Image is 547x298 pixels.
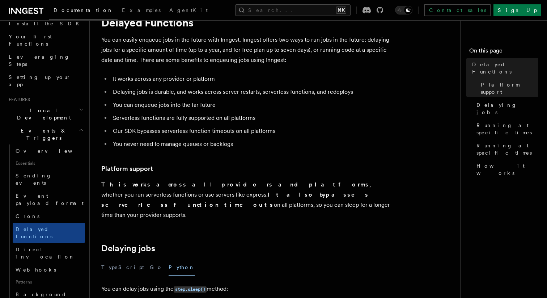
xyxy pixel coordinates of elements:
[111,139,391,149] li: You never need to manage queues or backlogs
[122,7,161,13] span: Examples
[111,100,391,110] li: You can enqueue jobs into the far future
[13,210,85,223] a: Crons
[101,259,144,276] button: TypeScript
[6,107,79,121] span: Local Development
[150,259,163,276] button: Go
[16,247,75,260] span: Direct invocation
[13,243,85,263] a: Direct invocation
[6,17,85,30] a: Install the SDK
[54,7,113,13] span: Documentation
[476,122,538,136] span: Running at specific times
[469,46,538,58] h4: On this page
[16,173,52,186] span: Sending events
[16,267,56,273] span: Webhooks
[424,4,491,16] a: Contact sales
[16,148,90,154] span: Overview
[101,164,153,174] a: Platform support
[111,87,391,97] li: Delaying jobs is durable, and works across server restarts, serverless functions, and redeploys
[235,4,351,16] button: Search...⌘K
[101,243,155,253] a: Delaying jobs
[169,7,208,13] span: AgentKit
[6,127,79,142] span: Events & Triggers
[9,34,52,47] span: Your first Functions
[13,263,85,276] a: Webhooks
[474,119,538,139] a: Running at specific times
[476,162,538,177] span: How it works
[101,181,369,188] strong: This works across all providers and platforms
[493,4,541,16] a: Sign Up
[469,58,538,78] a: Delayed Functions
[6,50,85,71] a: Leveraging Steps
[13,189,85,210] a: Event payload format
[101,16,391,29] h1: Delayed Functions
[476,101,538,116] span: Delaying jobs
[111,74,391,84] li: It works across any provider or platform
[6,71,85,91] a: Setting up your app
[13,276,85,288] span: Patterns
[476,142,538,156] span: Running at specific times
[169,259,195,276] button: Python
[101,180,391,220] p: , whether you run serverless functions or use servers like express. on all platforms, so you can ...
[481,81,538,96] span: Platform support
[472,61,538,75] span: Delayed Functions
[6,97,30,102] span: Features
[6,124,85,144] button: Events & Triggers
[474,98,538,119] a: Delaying jobs
[111,126,391,136] li: Our SDK bypasses serverless function timeouts on all platforms
[16,226,52,239] span: Delayed functions
[478,78,538,98] a: Platform support
[9,74,71,87] span: Setting up your app
[9,54,70,67] span: Leveraging Steps
[474,139,538,159] a: Running at specific times
[118,2,165,20] a: Examples
[16,193,84,206] span: Event payload format
[174,285,207,292] a: step.sleep()
[165,2,212,20] a: AgentKit
[49,2,118,20] a: Documentation
[336,7,346,14] kbd: ⌘K
[6,104,85,124] button: Local Development
[174,286,207,293] code: step.sleep()
[13,158,85,169] span: Essentials
[9,21,84,26] span: Install the SDK
[474,159,538,180] a: How it works
[13,144,85,158] a: Overview
[16,213,39,219] span: Crons
[111,113,391,123] li: Serverless functions are fully supported on all platforms
[6,30,85,50] a: Your first Functions
[395,6,412,14] button: Toggle dark mode
[13,223,85,243] a: Delayed functions
[101,284,391,294] p: You can delay jobs using the method:
[13,169,85,189] a: Sending events
[101,35,391,65] p: You can easily enqueue jobs in the future with Inngest. Inngest offers two ways to run jobs in th...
